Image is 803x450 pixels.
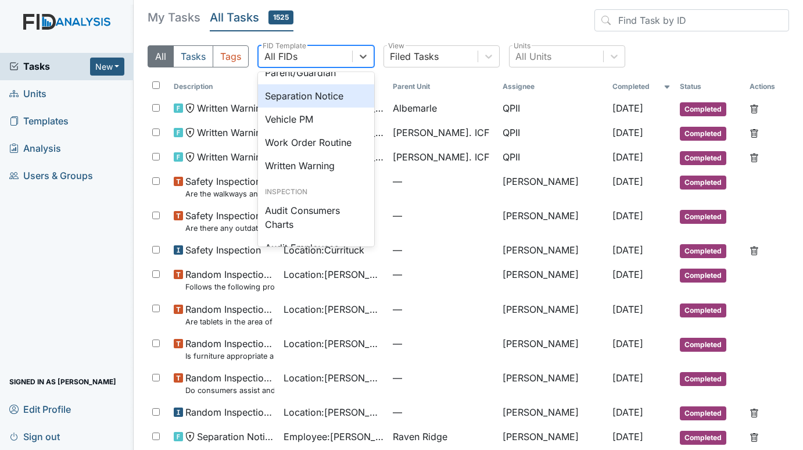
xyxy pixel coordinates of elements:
[185,267,274,292] span: Random Inspection for AM Follows the following procedures for each medication (one at a time, the...
[612,210,643,222] span: [DATE]
[680,338,726,352] span: Completed
[498,425,608,449] td: [PERSON_NAME]
[210,9,293,26] h5: All Tasks
[185,281,274,292] small: Follows the following procedures for each medication (one at a time, then repeats for next medica...
[498,263,608,297] td: [PERSON_NAME]
[390,49,439,63] div: Filed Tasks
[675,77,745,97] th: Toggle SortBy
[498,97,608,121] td: QPII
[9,112,69,130] span: Templates
[745,77,789,97] th: Actions
[185,337,274,362] span: Random Inspection for AM Is furniture appropriate and in good repair?
[185,302,274,327] span: Random Inspection for AM Are tablets in the area of the training?
[148,45,249,67] div: Type filter
[680,102,726,116] span: Completed
[388,77,498,97] th: Toggle SortBy
[612,127,643,138] span: [DATE]
[608,77,675,97] th: Toggle SortBy
[750,405,759,419] a: Delete
[9,427,60,445] span: Sign out
[498,121,608,145] td: QPII
[612,244,643,256] span: [DATE]
[197,150,267,164] span: Written Warning
[680,372,726,386] span: Completed
[185,243,261,257] span: Safety Inspection
[393,405,493,419] span: —
[9,167,93,185] span: Users & Groups
[393,243,493,257] span: —
[680,269,726,283] span: Completed
[258,187,374,197] div: Inspection
[258,84,374,108] div: Separation Notice
[90,58,125,76] button: New
[393,126,489,140] span: [PERSON_NAME]. ICF
[612,338,643,349] span: [DATE]
[284,302,384,316] span: Location : [PERSON_NAME].
[393,101,437,115] span: Albemarle
[169,77,279,97] th: Toggle SortBy
[750,126,759,140] a: Delete
[393,150,489,164] span: [PERSON_NAME]. ICF
[680,303,726,317] span: Completed
[185,174,274,199] span: Safety Inspection Are the walkways and activity areas free from slipping and tripping hazards?
[498,170,608,204] td: [PERSON_NAME]
[393,209,493,223] span: —
[152,81,160,89] input: Toggle All Rows Selected
[680,176,726,190] span: Completed
[612,176,643,187] span: [DATE]
[258,154,374,177] div: Written Warning
[197,430,274,444] span: Separation Notice
[213,45,249,67] button: Tags
[498,332,608,366] td: [PERSON_NAME]
[264,49,297,63] div: All FIDs
[680,244,726,258] span: Completed
[680,210,726,224] span: Completed
[750,430,759,444] a: Delete
[9,373,116,391] span: Signed in as [PERSON_NAME]
[612,151,643,163] span: [DATE]
[9,85,46,103] span: Units
[393,302,493,316] span: —
[612,102,643,114] span: [DATE]
[284,337,384,351] span: Location : [PERSON_NAME].
[498,204,608,238] td: [PERSON_NAME]
[9,59,90,73] a: Tasks
[284,267,384,281] span: Location : [PERSON_NAME].
[258,199,374,236] div: Audit Consumers Charts
[185,385,274,396] small: Do consumers assist and/or prepare lunches?
[612,303,643,315] span: [DATE]
[594,9,789,31] input: Find Task by ID
[750,101,759,115] a: Delete
[515,49,551,63] div: All Units
[393,174,493,188] span: —
[185,209,274,234] span: Safety Inspection Are there any outdated and discontinued drugs that need to be returned to the p...
[393,371,493,385] span: —
[750,243,759,257] a: Delete
[258,236,374,259] div: Audit Employees
[185,316,274,327] small: Are tablets in the area of the training?
[148,45,174,67] button: All
[612,431,643,442] span: [DATE]
[258,108,374,131] div: Vehicle PM
[185,351,274,362] small: Is furniture appropriate and in good repair?
[9,140,61,158] span: Analysis
[498,366,608,401] td: [PERSON_NAME]
[498,77,608,97] th: Assignee
[148,9,200,26] h5: My Tasks
[185,371,274,396] span: Random Inspection for AM Do consumers assist and/or prepare lunches?
[185,188,274,199] small: Are the walkways and activity areas free from slipping and tripping hazards?
[284,243,364,257] span: Location : Currituck
[197,126,267,140] span: Written Warning
[393,430,447,444] span: Raven Ridge
[268,10,293,24] span: 1525
[258,131,374,154] div: Work Order Routine
[498,145,608,170] td: QPII
[750,150,759,164] a: Delete
[393,267,493,281] span: —
[393,337,493,351] span: —
[680,431,726,445] span: Completed
[185,223,274,234] small: Are there any outdated and discontinued drugs that need to be returned to the pharmacy?
[197,101,267,115] span: Written Warning
[680,406,726,420] span: Completed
